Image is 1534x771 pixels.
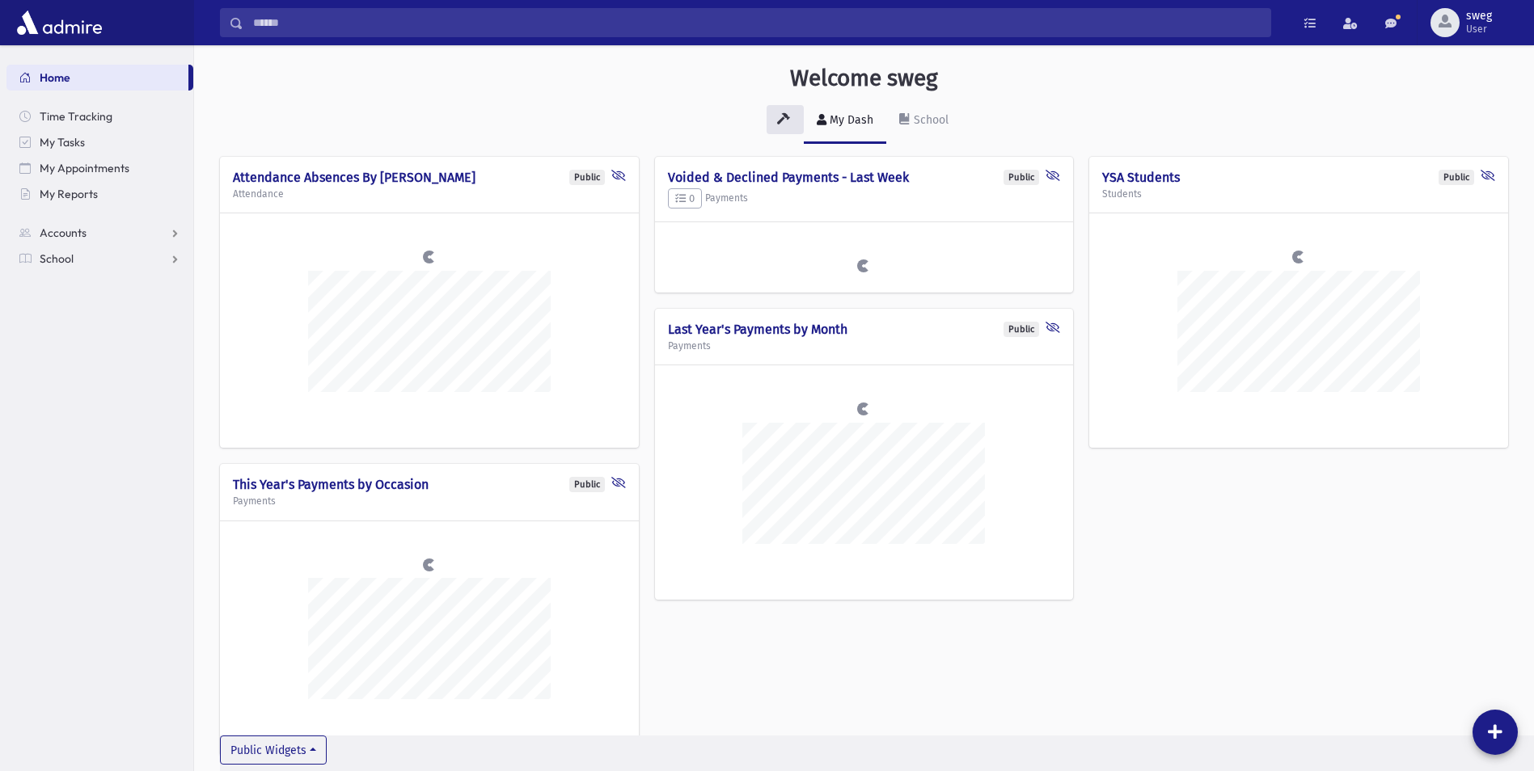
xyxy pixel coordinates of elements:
span: Time Tracking [40,109,112,124]
span: My Appointments [40,161,129,175]
div: Public [1004,322,1039,337]
a: Time Tracking [6,103,193,129]
a: Accounts [6,220,193,246]
div: School [911,113,949,127]
a: My Appointments [6,155,193,181]
div: Public [569,477,605,492]
h4: This Year's Payments by Occasion [233,477,626,492]
h5: Payments [668,340,1061,352]
span: User [1466,23,1492,36]
span: My Reports [40,187,98,201]
img: AdmirePro [13,6,106,39]
button: 0 [668,188,702,209]
span: 0 [675,192,695,204]
h5: Payments [233,495,626,507]
span: School [40,251,74,266]
span: sweg [1466,10,1492,23]
h5: Attendance [233,188,626,200]
a: School [886,99,961,144]
button: Public Widgets [220,735,327,765]
h4: Last Year's Payments by Month [668,322,1061,337]
h5: Payments [668,188,1061,209]
span: Home [40,70,70,85]
h5: Students [1102,188,1495,200]
h3: Welcome sweg [790,65,938,92]
input: Search [243,8,1270,37]
div: Public [1439,170,1474,185]
a: My Tasks [6,129,193,155]
h4: Voided & Declined Payments - Last Week [668,170,1061,185]
h4: Attendance Absences By [PERSON_NAME] [233,170,626,185]
a: My Reports [6,181,193,207]
div: My Dash [826,113,873,127]
h4: YSA Students [1102,170,1495,185]
div: Public [569,170,605,185]
a: Home [6,65,188,91]
a: School [6,246,193,272]
span: My Tasks [40,135,85,150]
span: Accounts [40,225,87,240]
a: My Dash [804,99,886,144]
div: Public [1004,170,1039,185]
